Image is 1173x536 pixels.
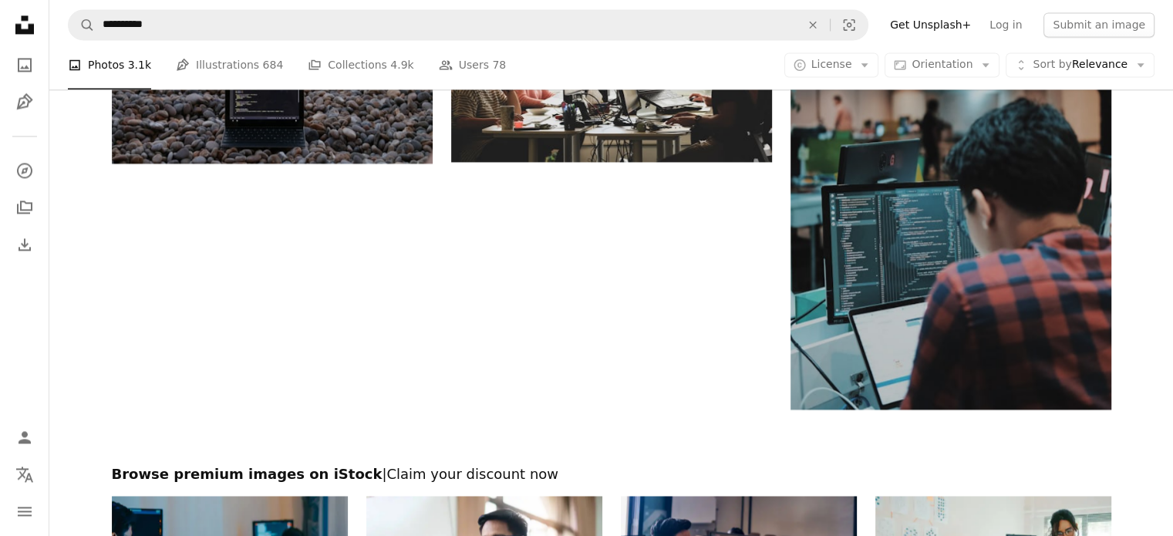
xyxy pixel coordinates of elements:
[112,465,1111,484] h2: Browse premium images on iStock
[69,10,95,39] button: Search Unsplash
[9,459,40,490] button: Language
[881,12,980,37] a: Get Unsplash+
[790,161,1111,175] a: sitting man using gadget in room
[9,86,40,117] a: Illustrations
[885,52,999,77] button: Orientation
[68,9,868,40] form: Find visuals sitewide
[9,192,40,223] a: Collections
[1033,57,1127,72] span: Relevance
[176,40,283,89] a: Illustrations 684
[263,56,284,73] span: 684
[9,496,40,527] button: Menu
[9,229,40,260] a: Download History
[796,10,830,39] button: Clear
[811,58,852,70] span: License
[390,56,413,73] span: 4.9k
[9,155,40,186] a: Explore
[492,56,506,73] span: 78
[382,466,558,482] span: | Claim your discount now
[9,422,40,453] a: Log in / Sign up
[784,52,879,77] button: License
[439,40,507,89] a: Users 78
[831,10,868,39] button: Visual search
[9,49,40,80] a: Photos
[1006,52,1154,77] button: Sort byRelevance
[1043,12,1154,37] button: Submit an image
[9,9,40,43] a: Home — Unsplash
[308,40,413,89] a: Collections 4.9k
[912,58,972,70] span: Orientation
[1033,58,1071,70] span: Sort by
[980,12,1031,37] a: Log in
